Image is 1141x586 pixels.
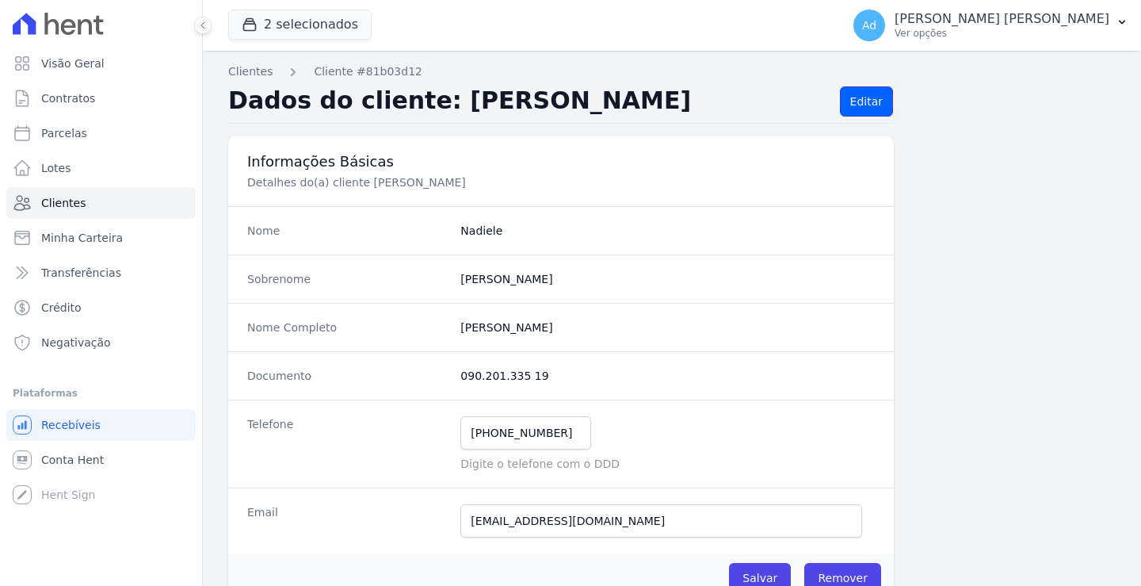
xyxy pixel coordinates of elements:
a: Cliente #81b03d12 [314,63,422,80]
p: Digite o telefone com o DDD [460,456,875,472]
a: Minha Carteira [6,222,196,254]
span: Visão Geral [41,56,105,71]
span: Ad [862,20,876,31]
p: Ver opções [895,27,1109,40]
a: Editar [840,86,893,117]
a: Conta Hent [6,444,196,476]
a: Clientes [228,63,273,80]
button: Ad [PERSON_NAME] [PERSON_NAME] Ver opções [841,3,1141,48]
dd: Nadiele [460,223,875,239]
dt: Telefone [247,416,448,472]
span: Minha Carteira [41,230,123,246]
span: Contratos [41,90,95,106]
a: Transferências [6,257,196,289]
a: Recebíveis [6,409,196,441]
a: Crédito [6,292,196,324]
dt: Sobrenome [247,271,448,287]
a: Lotes [6,152,196,184]
span: Transferências [41,265,121,281]
span: Parcelas [41,125,87,141]
div: Plataformas [13,384,189,403]
p: Detalhes do(a) cliente [PERSON_NAME] [247,174,780,190]
a: Contratos [6,82,196,114]
span: Clientes [41,195,86,211]
nav: Breadcrumb [228,63,1116,80]
span: Conta Hent [41,452,104,468]
a: Visão Geral [6,48,196,79]
button: 2 selecionados [228,10,372,40]
h2: Dados do cliente: [PERSON_NAME] [228,86,827,117]
span: Recebíveis [41,417,101,433]
a: Parcelas [6,117,196,149]
dt: Nome Completo [247,320,448,335]
span: Lotes [41,160,71,176]
dt: Email [247,504,448,538]
dt: Documento [247,368,448,384]
dd: [PERSON_NAME] [460,271,875,287]
p: [PERSON_NAME] [PERSON_NAME] [895,11,1109,27]
h3: Informações Básicas [247,152,875,171]
span: Crédito [41,300,82,316]
dt: Nome [247,223,448,239]
a: Negativação [6,327,196,358]
a: Clientes [6,187,196,219]
dd: [PERSON_NAME] [460,320,875,335]
dd: 090.201.335 19 [460,368,875,384]
span: Negativação [41,335,111,350]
